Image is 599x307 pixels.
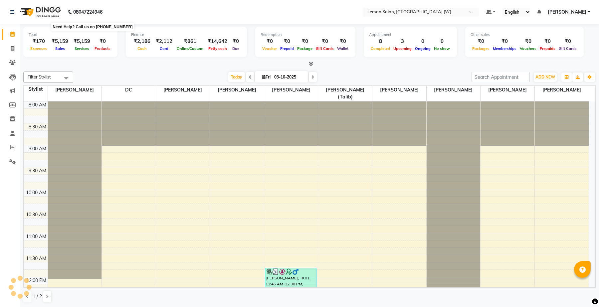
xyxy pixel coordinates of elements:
[73,46,91,51] span: Services
[557,46,578,51] span: Gift Cards
[491,46,518,51] span: Memberships
[261,32,350,38] div: Redemption
[73,3,102,21] b: 08047224946
[534,73,557,82] button: ADD NEW
[25,189,48,196] div: 10:00 AM
[472,72,530,82] input: Search Appointment
[25,233,48,240] div: 11:00 AM
[264,86,318,94] span: [PERSON_NAME]
[71,38,93,45] div: ₹5,159
[265,268,316,300] div: [PERSON_NAME], TK01, 11:45 AM-12:30 PM, Master Haircut Men w/o wash (₹550)
[207,46,229,51] span: Petty cash
[471,38,491,45] div: ₹0
[335,46,350,51] span: Wallet
[261,38,279,45] div: ₹0
[491,38,518,45] div: ₹0
[33,293,42,300] span: 1 / 2
[231,46,241,51] span: Due
[175,38,205,45] div: ₹861
[131,38,153,45] div: ₹2,186
[27,123,48,130] div: 8:30 AM
[136,46,148,51] span: Cash
[25,211,48,218] div: 10:30 AM
[17,3,63,21] img: logo
[27,167,48,174] div: 9:30 AM
[432,38,452,45] div: 0
[25,255,48,262] div: 11:30 AM
[24,86,48,93] div: Stylist
[27,101,48,108] div: 8:00 AM
[314,46,335,51] span: Gift Cards
[296,46,314,51] span: Package
[93,38,112,45] div: ₹0
[279,46,296,51] span: Prepaid
[272,72,305,82] input: 2025-10-03
[158,46,170,51] span: Card
[535,86,589,94] span: [PERSON_NAME]
[93,46,112,51] span: Products
[279,38,296,45] div: ₹0
[392,46,413,51] span: Upcoming
[102,86,156,94] span: DC
[261,46,279,51] span: Voucher
[413,46,432,51] span: Ongoing
[318,86,372,101] span: [PERSON_NAME] (Talib)
[25,277,48,284] div: 12:00 PM
[538,46,557,51] span: Prepaids
[335,38,350,45] div: ₹0
[29,32,112,38] div: Total
[432,46,452,51] span: No show
[548,9,586,16] span: [PERSON_NAME]
[427,86,481,94] span: [PERSON_NAME]
[314,38,335,45] div: ₹0
[205,38,230,45] div: ₹14,642
[392,38,413,45] div: 3
[260,75,272,79] span: Fri
[518,38,538,45] div: ₹0
[557,38,578,45] div: ₹0
[49,38,71,45] div: ₹5,159
[131,32,242,38] div: Finance
[228,72,245,82] span: Today
[471,32,578,38] div: Other sales
[27,145,48,152] div: 9:00 AM
[372,86,426,94] span: [PERSON_NAME]
[175,46,205,51] span: Online/Custom
[153,38,175,45] div: ₹2,112
[369,46,392,51] span: Completed
[28,74,51,79] span: Filter Stylist
[518,46,538,51] span: Vouchers
[29,38,49,45] div: ₹170
[29,46,49,51] span: Expenses
[54,46,67,51] span: Sales
[413,38,432,45] div: 0
[538,38,557,45] div: ₹0
[369,32,452,38] div: Appointment
[230,38,242,45] div: ₹0
[535,75,555,79] span: ADD NEW
[296,38,314,45] div: ₹0
[210,86,264,94] span: [PERSON_NAME]
[156,86,210,94] span: [PERSON_NAME]
[481,86,534,94] span: [PERSON_NAME]
[471,46,491,51] span: Packages
[48,86,102,94] span: [PERSON_NAME]
[369,38,392,45] div: 8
